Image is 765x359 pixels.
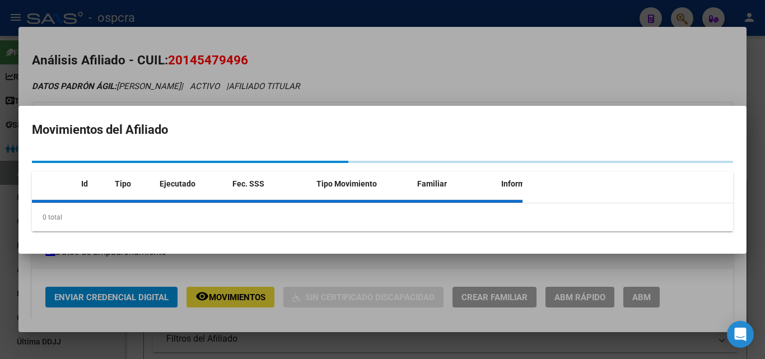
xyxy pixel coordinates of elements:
datatable-header-cell: Id [77,172,110,196]
span: Tipo Movimiento [316,179,377,188]
div: Open Intercom Messenger [727,321,754,348]
span: Tipo [115,179,131,188]
h2: Movimientos del Afiliado [32,119,733,141]
datatable-header-cell: Ejecutado [155,172,228,196]
datatable-header-cell: Familiar [413,172,497,196]
datatable-header-cell: Informable SSS [497,172,581,196]
datatable-header-cell: Tipo [110,172,155,196]
span: Familiar [417,179,447,188]
div: 0 total [32,203,733,231]
span: Fec. SSS [232,179,264,188]
span: Ejecutado [160,179,195,188]
span: Id [81,179,88,188]
datatable-header-cell: Fec. SSS [228,172,312,196]
datatable-header-cell: Tipo Movimiento [312,172,413,196]
span: Informable SSS [501,179,557,188]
